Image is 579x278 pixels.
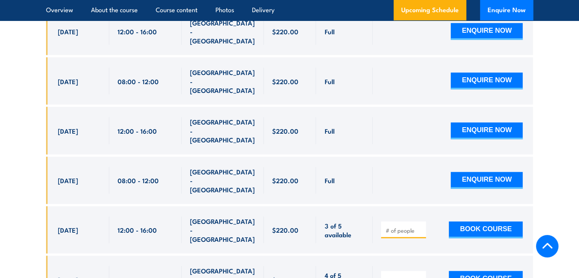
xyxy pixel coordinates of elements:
span: $220.00 [272,27,298,36]
span: $220.00 [272,176,298,185]
button: ENQUIRE NOW [451,73,523,89]
span: [DATE] [58,225,78,234]
span: [DATE] [58,126,78,135]
span: 12:00 - 16:00 [118,126,157,135]
button: ENQUIRE NOW [451,172,523,189]
span: Full [324,126,334,135]
span: 12:00 - 16:00 [118,27,157,36]
input: # of people [385,227,423,234]
button: ENQUIRE NOW [451,123,523,139]
span: 08:00 - 12:00 [118,77,159,86]
span: [GEOGRAPHIC_DATA] - [GEOGRAPHIC_DATA] [190,117,255,144]
span: [GEOGRAPHIC_DATA] - [GEOGRAPHIC_DATA] [190,68,255,94]
span: [DATE] [58,77,78,86]
span: [GEOGRAPHIC_DATA] - [GEOGRAPHIC_DATA] [190,167,255,194]
span: [DATE] [58,176,78,185]
span: Full [324,176,334,185]
span: [GEOGRAPHIC_DATA] - [GEOGRAPHIC_DATA] [190,18,255,45]
span: [GEOGRAPHIC_DATA] - [GEOGRAPHIC_DATA] [190,217,255,243]
button: BOOK COURSE [449,222,523,238]
button: ENQUIRE NOW [451,23,523,40]
span: $220.00 [272,77,298,86]
span: 12:00 - 16:00 [118,225,157,234]
span: Full [324,77,334,86]
span: 08:00 - 12:00 [118,176,159,185]
span: $220.00 [272,225,298,234]
span: Full [324,27,334,36]
span: $220.00 [272,126,298,135]
span: [DATE] [58,27,78,36]
span: 3 of 5 available [324,221,364,239]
